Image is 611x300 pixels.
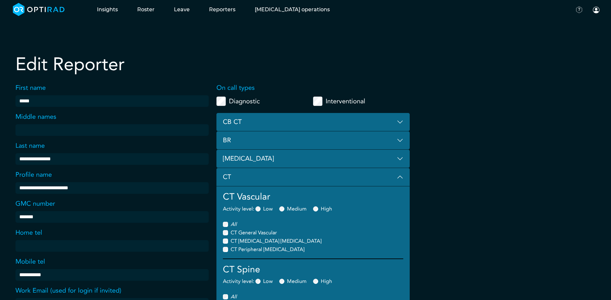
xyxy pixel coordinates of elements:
button: CB CT [216,113,410,131]
label: First name [15,83,46,93]
label: GMC number [15,199,55,209]
label: activity level [223,205,254,213]
img: brand-opti-rad-logos-blue-and-white-d2f68631ba2948856bd03f2d395fb146ddc8fb01b4b6e9315ea85fa773367... [13,3,65,16]
label: Mobile tel [15,257,45,267]
label: Profile name [15,170,52,180]
label: Interventional [326,95,365,107]
h4: CT Spine [223,264,403,275]
label: CT General Vascular [231,229,277,237]
button: [MEDICAL_DATA] [216,150,410,168]
label: High [321,277,332,285]
label: Low [263,277,273,285]
h2: Edit Reporter [15,54,410,75]
button: BR [216,131,410,150]
label: Medium [287,277,307,285]
label: Middle names [15,112,56,122]
button: CT [216,168,410,186]
label: CT Peripheral [MEDICAL_DATA] [231,246,304,253]
label: Medium [287,205,307,213]
i: All [231,221,237,228]
label: CT [MEDICAL_DATA] [MEDICAL_DATA] [231,237,321,245]
label: Home tel [15,228,42,238]
label: Diagnostic [229,95,260,107]
label: On call types [216,83,410,93]
h4: CT Vascular [223,192,403,202]
label: activity level [223,277,254,285]
label: Low [263,205,273,213]
label: Work Email (used for login if invited) [15,286,121,295]
label: Last name [15,141,45,151]
label: High [321,205,332,213]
